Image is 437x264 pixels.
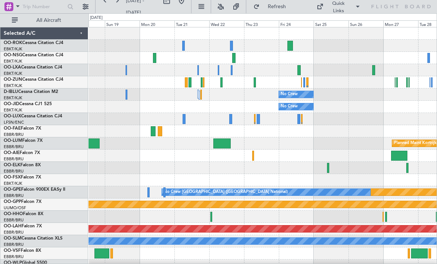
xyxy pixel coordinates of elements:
[4,254,24,260] a: EBBR/BRU
[4,114,21,118] span: OO-LUX
[4,114,62,118] a: OO-LUXCessna Citation CJ4
[4,59,22,64] a: EBKT/KJK
[4,90,58,94] a: D-IBLUCessna Citation M2
[4,224,42,228] a: OO-LAHFalcon 7X
[164,187,288,198] div: No Crew [GEOGRAPHIC_DATA] ([GEOGRAPHIC_DATA] National)
[209,20,244,27] div: Wed 22
[4,156,24,162] a: EBBR/BRU
[4,107,22,113] a: EBKT/KJK
[4,144,24,150] a: EBBR/BRU
[4,126,41,131] a: OO-FAEFalcon 7X
[4,126,21,131] span: OO-FAE
[4,132,24,137] a: EBBR/BRU
[23,1,65,12] input: Trip Number
[4,102,52,106] a: OO-JIDCessna CJ1 525
[4,53,22,57] span: OO-NSG
[4,120,24,125] a: LFSN/ENC
[4,77,22,82] span: OO-ZUN
[4,200,41,204] a: OO-GPPFalcon 7X
[19,18,78,23] span: All Aircraft
[4,187,21,192] span: OO-GPE
[261,4,292,9] span: Refresh
[313,1,364,13] button: Quick Links
[4,71,22,76] a: EBKT/KJK
[383,20,418,27] div: Mon 27
[4,205,26,211] a: UUMO/OSF
[4,217,24,223] a: EBBR/BRU
[4,175,21,180] span: OO-FSX
[4,193,24,198] a: EBBR/BRU
[4,242,24,247] a: EBBR/BRU
[4,163,20,167] span: OO-ELK
[4,95,22,101] a: EBKT/KJK
[4,236,63,241] a: OO-SLMCessna Citation XLS
[140,20,174,27] div: Mon 20
[4,53,63,57] a: OO-NSGCessna Citation CJ4
[4,65,62,70] a: OO-LXACessna Citation CJ4
[4,168,24,174] a: EBBR/BRU
[4,212,43,216] a: OO-HHOFalcon 8X
[244,20,279,27] div: Thu 23
[4,83,22,88] a: EBKT/KJK
[4,77,63,82] a: OO-ZUNCessna Citation CJ4
[4,230,24,235] a: EBBR/BRU
[279,20,314,27] div: Fri 24
[4,138,22,143] span: OO-LUM
[250,1,294,13] button: Refresh
[4,65,21,70] span: OO-LXA
[4,163,41,167] a: OO-ELKFalcon 8X
[4,41,22,45] span: OO-ROK
[348,20,383,27] div: Sun 26
[4,90,18,94] span: D-IBLU
[4,181,22,186] a: EBKT/KJK
[4,46,22,52] a: EBKT/KJK
[4,248,41,253] a: OO-VSFFalcon 8X
[281,89,298,100] div: No Crew
[105,20,140,27] div: Sun 19
[8,14,80,26] button: All Aircraft
[4,248,21,253] span: OO-VSF
[4,200,21,204] span: OO-GPP
[4,212,23,216] span: OO-HHO
[4,41,63,45] a: OO-ROKCessna Citation CJ4
[4,187,65,192] a: OO-GPEFalcon 900EX EASy II
[281,101,298,112] div: No Crew
[90,15,103,21] div: [DATE]
[4,224,21,228] span: OO-LAH
[4,138,43,143] a: OO-LUMFalcon 7X
[4,102,19,106] span: OO-JID
[314,20,348,27] div: Sat 25
[4,175,41,180] a: OO-FSXFalcon 7X
[174,20,209,27] div: Tue 21
[4,236,21,241] span: OO-SLM
[4,151,40,155] a: OO-AIEFalcon 7X
[4,151,20,155] span: OO-AIE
